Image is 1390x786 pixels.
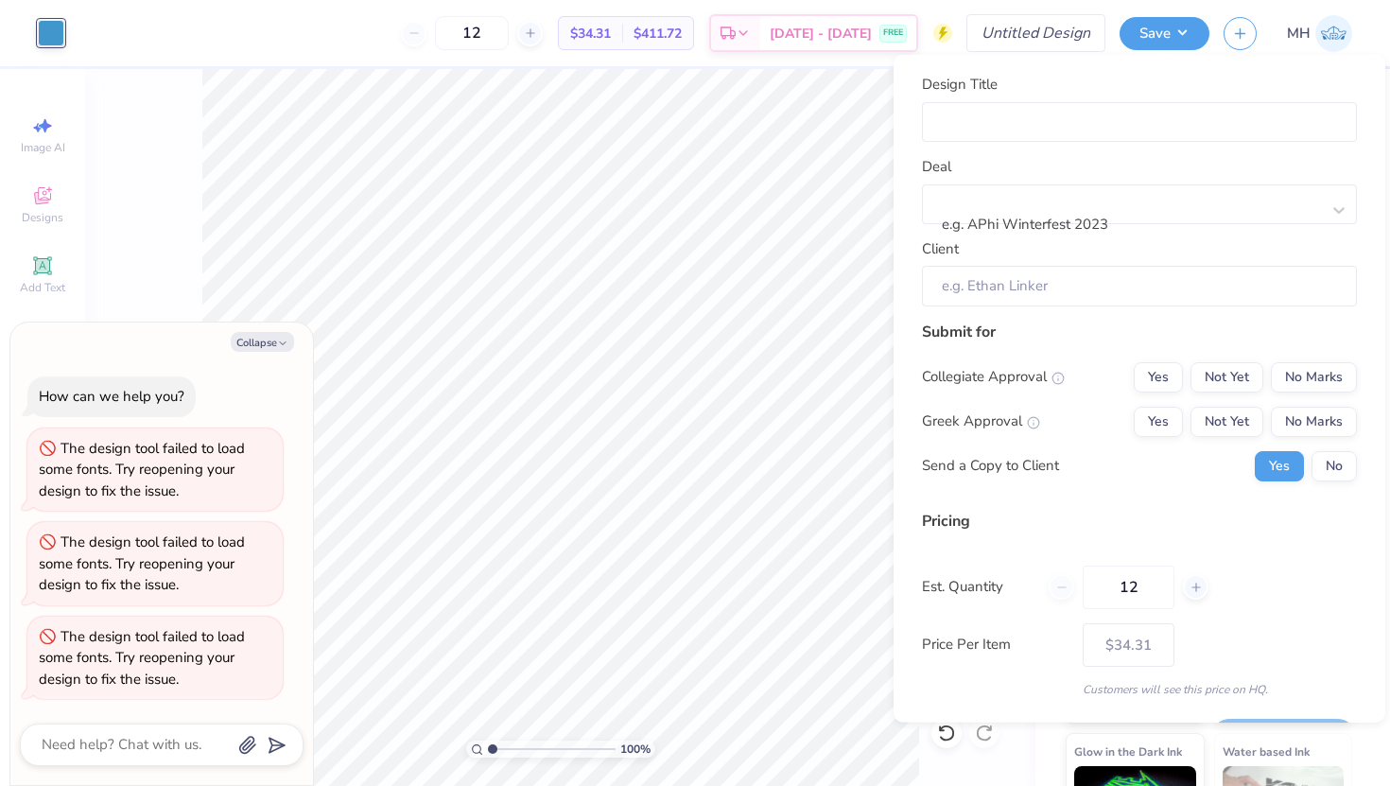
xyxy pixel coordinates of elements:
span: 100 % [620,741,651,758]
button: No Marks [1271,406,1357,436]
span: Glow in the Dark Ink [1074,742,1182,761]
button: No [1312,450,1357,480]
div: The design tool failed to load some fonts. Try reopening your design to fix the issue. [39,533,245,594]
label: Est. Quantity [922,576,1034,598]
button: No Marks [1271,361,1357,392]
div: Collegiate Approval [922,366,1065,388]
button: Not Yet [1190,406,1263,436]
span: $411.72 [634,24,682,44]
span: FREE [883,26,903,40]
button: Collapse [231,332,294,352]
label: Price Per Item [922,634,1069,655]
a: MH [1287,15,1352,52]
span: [DATE] - [DATE] [770,24,872,44]
div: Greek Approval [922,410,1040,432]
div: e.g. APhi Winterfest 2023 [942,214,1215,236]
div: Send a Copy to Client [922,455,1059,477]
span: Image AI [21,140,65,155]
button: Save [1120,17,1209,50]
div: How can we help you? [39,387,184,406]
input: – – [1083,565,1174,608]
div: Submit for [922,320,1357,342]
div: Pricing [922,509,1357,532]
button: Yes [1134,406,1183,436]
input: e.g. Ethan Linker [922,266,1357,306]
span: Designs [22,210,63,225]
span: Add Text [20,280,65,295]
div: The design tool failed to load some fonts. Try reopening your design to fix the issue. [39,439,245,500]
input: Untitled Design [966,14,1105,52]
span: MH [1287,23,1311,44]
label: Design Title [922,74,998,96]
button: Yes [1255,450,1304,480]
div: The design tool failed to load some fonts. Try reopening your design to fix the issue. [39,627,245,689]
input: – – [435,16,509,50]
button: Yes [1134,361,1183,392]
span: Water based Ink [1223,742,1310,761]
div: Customers will see this price on HQ. [922,680,1357,697]
label: Client [922,237,959,259]
span: $34.31 [570,24,611,44]
img: Maura Higgins [1315,15,1352,52]
label: Deal [922,156,951,178]
button: Not Yet [1190,361,1263,392]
